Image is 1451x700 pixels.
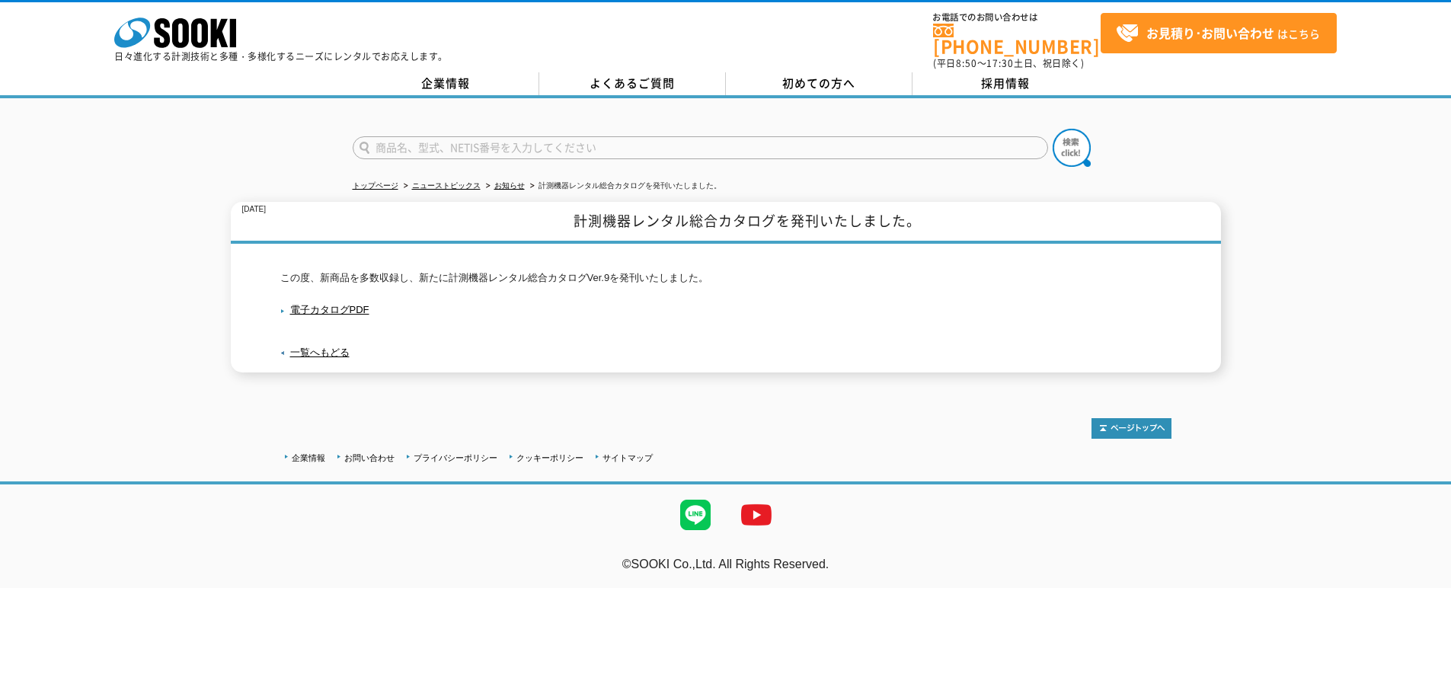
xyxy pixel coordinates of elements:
[353,181,398,190] a: トップページ
[290,347,350,358] a: 一覧へもどる
[1116,22,1320,45] span: はこちら
[114,52,448,61] p: 日々進化する計測技術と多種・多様化するニーズにレンタルでお応えします。
[782,75,855,91] span: 初めての方へ
[344,453,395,462] a: お問い合わせ
[280,304,369,315] a: 電子カタログPDF
[292,453,325,462] a: 企業情報
[231,202,1221,244] h1: 計測機器レンタル総合カタログを発刊いたしました。
[933,24,1101,55] a: [PHONE_NUMBER]
[1091,418,1171,439] img: トップページへ
[912,72,1099,95] a: 採用情報
[933,13,1101,22] span: お電話でのお問い合わせは
[494,181,525,190] a: お知らせ
[353,136,1048,159] input: 商品名、型式、NETIS番号を入力してください
[933,56,1084,70] span: (平日 ～ 土日、祝日除く)
[726,72,912,95] a: 初めての方へ
[539,72,726,95] a: よくあるご質問
[414,453,497,462] a: プライバシーポリシー
[602,453,653,462] a: サイトマップ
[986,56,1014,70] span: 17:30
[665,484,726,545] img: LINE
[516,453,583,462] a: クッキーポリシー
[956,56,977,70] span: 8:50
[412,181,481,190] a: ニューストピックス
[1053,129,1091,167] img: btn_search.png
[280,270,1171,286] p: この度、新商品を多数収録し、新たに計測機器レンタル総合カタログVer.9を発刊いたしました。
[1101,13,1337,53] a: お見積り･お問い合わせはこちら
[1392,574,1451,587] a: テストMail
[527,178,721,194] li: 計測機器レンタル総合カタログを発刊いたしました。
[353,72,539,95] a: 企業情報
[726,484,787,545] img: YouTube
[242,202,266,218] p: [DATE]
[1146,24,1274,42] strong: お見積り･お問い合わせ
